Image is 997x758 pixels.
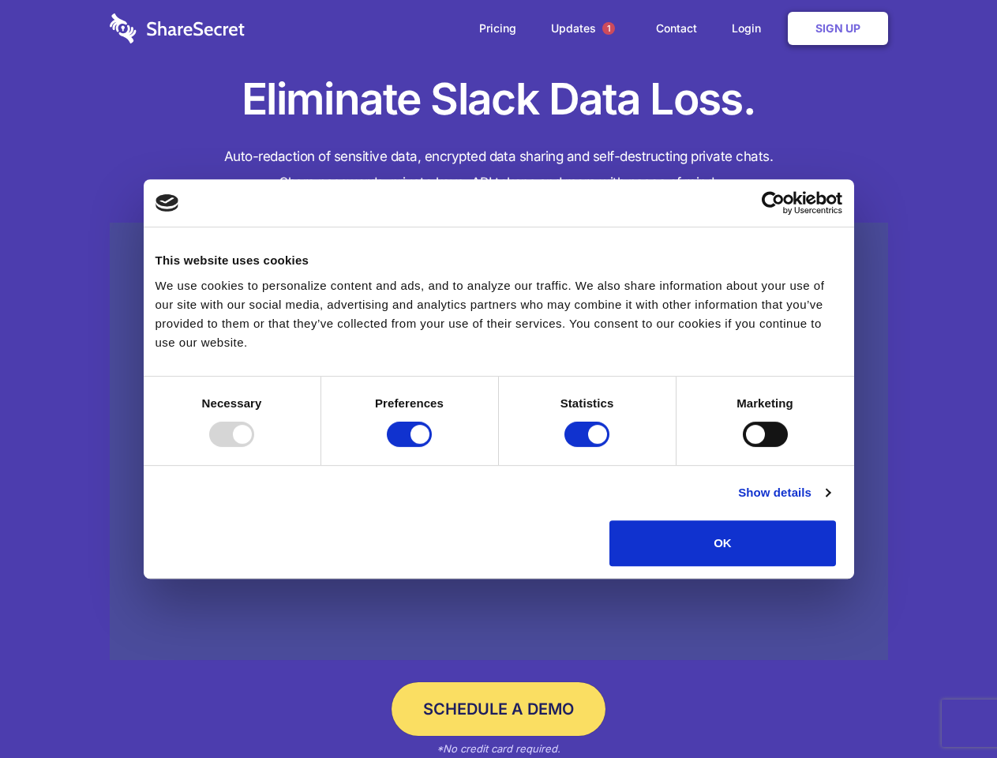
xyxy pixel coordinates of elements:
span: 1 [602,22,615,35]
strong: Necessary [202,396,262,410]
a: Login [716,4,785,53]
a: Schedule a Demo [392,682,605,736]
a: Usercentrics Cookiebot - opens in a new window [704,191,842,215]
h4: Auto-redaction of sensitive data, encrypted data sharing and self-destructing private chats. Shar... [110,144,888,196]
strong: Marketing [737,396,793,410]
a: Sign Up [788,12,888,45]
a: Wistia video thumbnail [110,223,888,661]
img: logo [156,194,179,212]
button: OK [609,520,836,566]
img: logo-wordmark-white-trans-d4663122ce5f474addd5e946df7df03e33cb6a1c49d2221995e7729f52c070b2.svg [110,13,245,43]
div: This website uses cookies [156,251,842,270]
h1: Eliminate Slack Data Loss. [110,71,888,128]
a: Pricing [463,4,532,53]
strong: Preferences [375,396,444,410]
div: We use cookies to personalize content and ads, and to analyze our traffic. We also share informat... [156,276,842,352]
a: Contact [640,4,713,53]
em: *No credit card required. [437,742,560,755]
strong: Statistics [560,396,614,410]
a: Show details [738,483,830,502]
